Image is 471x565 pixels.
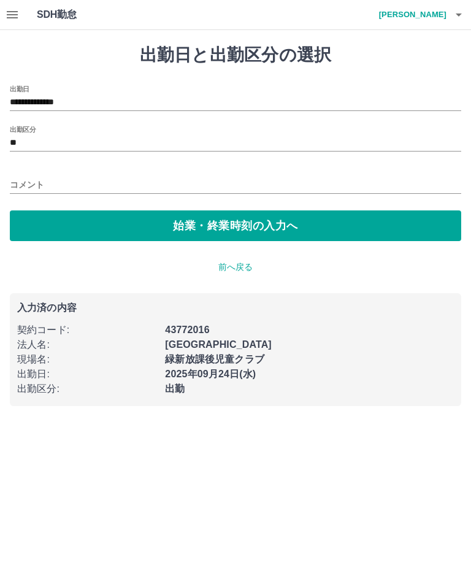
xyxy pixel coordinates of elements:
[17,367,158,382] p: 出勤日 :
[165,369,256,379] b: 2025年09月24日(水)
[10,45,461,66] h1: 出勤日と出勤区分の選択
[17,303,454,313] p: 入力済の内容
[165,339,272,350] b: [GEOGRAPHIC_DATA]
[17,337,158,352] p: 法人名 :
[17,323,158,337] p: 契約コード :
[10,84,29,93] label: 出勤日
[10,210,461,241] button: 始業・終業時刻の入力へ
[10,125,36,134] label: 出勤区分
[17,382,158,396] p: 出勤区分 :
[17,352,158,367] p: 現場名 :
[165,325,209,335] b: 43772016
[165,383,185,394] b: 出勤
[10,261,461,274] p: 前へ戻る
[165,354,264,364] b: 緑新放課後児童クラブ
